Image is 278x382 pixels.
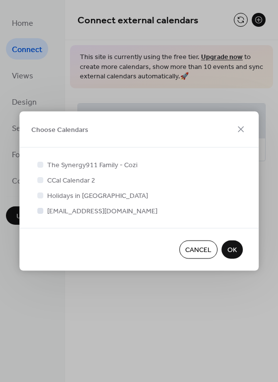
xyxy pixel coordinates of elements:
[31,125,88,135] span: Choose Calendars
[221,241,243,259] button: OK
[227,245,237,255] span: OK
[47,160,138,171] span: The Synergy911 Family - Cozi
[47,176,95,186] span: CCal Calendar 2
[47,206,157,217] span: [EMAIL_ADDRESS][DOMAIN_NAME]
[179,241,217,259] button: Cancel
[185,245,211,255] span: Cancel
[47,191,148,201] span: Holidays in [GEOGRAPHIC_DATA]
